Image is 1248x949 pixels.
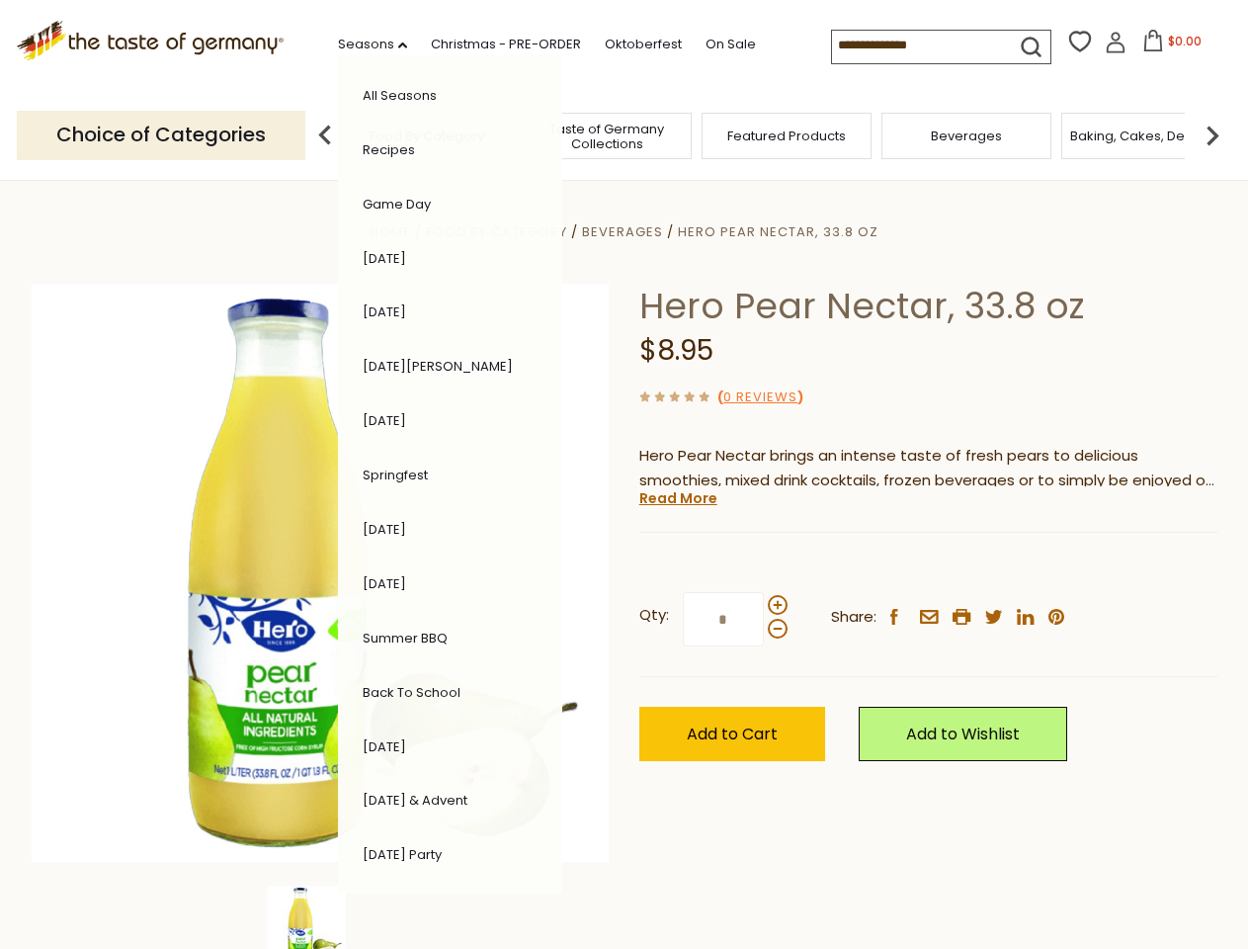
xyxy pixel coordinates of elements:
a: [DATE] Party [363,845,442,864]
strong: Qty: [639,603,669,628]
a: Featured Products [727,129,846,143]
span: Add to Cart [687,723,778,745]
p: Hero Pear Nectar brings an intense taste of fresh pears to delicious smoothies, mixed drink cockt... [639,444,1217,493]
a: Oktoberfest [605,34,682,55]
a: [DATE] & Advent [363,791,467,810]
span: $0.00 [1168,33,1202,49]
a: Baking, Cakes, Desserts [1070,129,1223,143]
a: Recipes [363,140,415,159]
button: $0.00 [1130,30,1214,59]
img: previous arrow [305,116,345,155]
a: Game Day [363,195,431,214]
h1: Hero Pear Nectar, 33.8 oz [639,284,1217,328]
a: All Seasons [363,86,437,105]
a: Hero Pear Nectar, 33.8 oz [678,222,878,241]
a: Beverages [931,129,1002,143]
a: [DATE][PERSON_NAME] [363,357,513,376]
a: [DATE] [363,411,406,430]
span: $8.95 [639,331,713,370]
a: [DATE] [363,574,406,593]
a: Summer BBQ [363,629,448,647]
span: ( ) [717,388,803,406]
a: Taste of Germany Collections [528,122,686,151]
a: Add to Wishlist [859,707,1067,761]
a: [DATE] [363,520,406,539]
a: Seasons [338,34,407,55]
a: Beverages [582,222,663,241]
input: Qty: [683,592,764,647]
img: Hero Pear Nectar, 33.8 oz [32,284,610,862]
img: next arrow [1193,116,1232,155]
button: Add to Cart [639,707,825,761]
span: Share: [831,605,876,630]
a: 0 Reviews [723,388,797,408]
a: On Sale [706,34,756,55]
a: Springfest [363,466,428,484]
a: [DATE] [363,302,406,321]
a: [DATE] [363,249,406,268]
a: Christmas - PRE-ORDER [431,34,581,55]
a: Read More [639,488,717,508]
p: Choice of Categories [17,111,305,159]
a: Back to School [363,683,460,702]
a: [DATE] [363,737,406,756]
